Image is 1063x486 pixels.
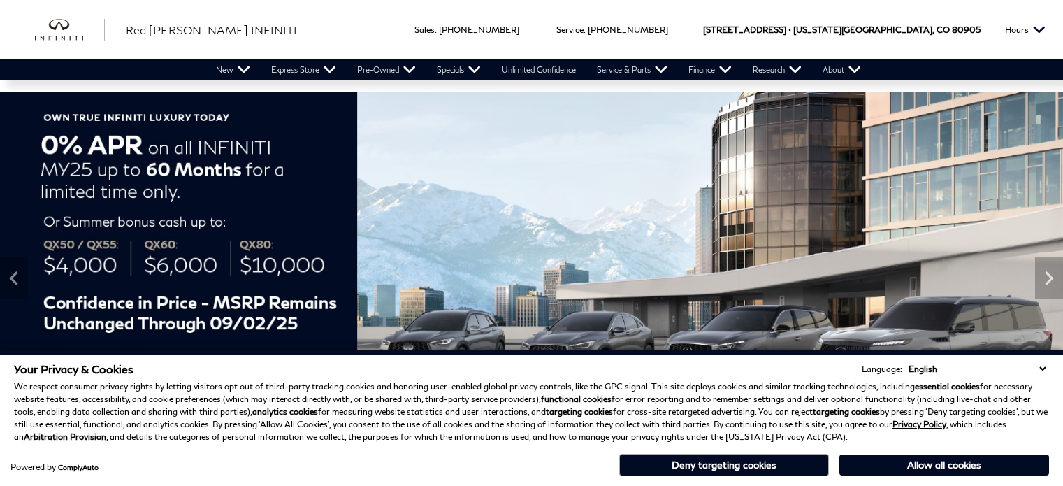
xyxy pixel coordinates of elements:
[588,24,668,35] a: [PHONE_NUMBER]
[839,455,1049,476] button: Allow all cookies
[58,463,99,471] a: ComplyAuto
[678,59,742,80] a: Finance
[10,463,99,471] div: Powered by
[126,23,297,36] span: Red [PERSON_NAME] INFINITI
[205,59,872,80] nav: Main Navigation
[586,59,678,80] a: Service & Parts
[35,19,105,41] img: INFINITI
[426,59,491,80] a: Specials
[126,22,297,38] a: Red [PERSON_NAME] INFINITI
[414,24,435,35] span: Sales
[347,59,426,80] a: Pre-Owned
[14,362,133,376] span: Your Privacy & Cookies
[205,59,261,80] a: New
[556,24,584,35] span: Service
[435,24,437,35] span: :
[252,406,318,417] strong: analytics cookies
[813,406,880,417] strong: targeting cookies
[905,362,1049,376] select: Language Select
[439,24,519,35] a: [PHONE_NUMBER]
[14,380,1049,443] p: We respect consumer privacy rights by letting visitors opt out of third-party tracking cookies an...
[24,431,106,442] strong: Arbitration Provision
[862,365,902,373] div: Language:
[892,419,946,429] a: Privacy Policy
[541,394,612,404] strong: functional cookies
[742,59,812,80] a: Research
[812,59,872,80] a: About
[261,59,347,80] a: Express Store
[619,454,829,476] button: Deny targeting cookies
[1035,257,1063,299] div: Next
[703,24,981,35] a: [STREET_ADDRESS] • [US_STATE][GEOGRAPHIC_DATA], CO 80905
[546,406,613,417] strong: targeting cookies
[491,59,586,80] a: Unlimited Confidence
[915,381,980,392] strong: essential cookies
[35,19,105,41] a: infiniti
[584,24,586,35] span: :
